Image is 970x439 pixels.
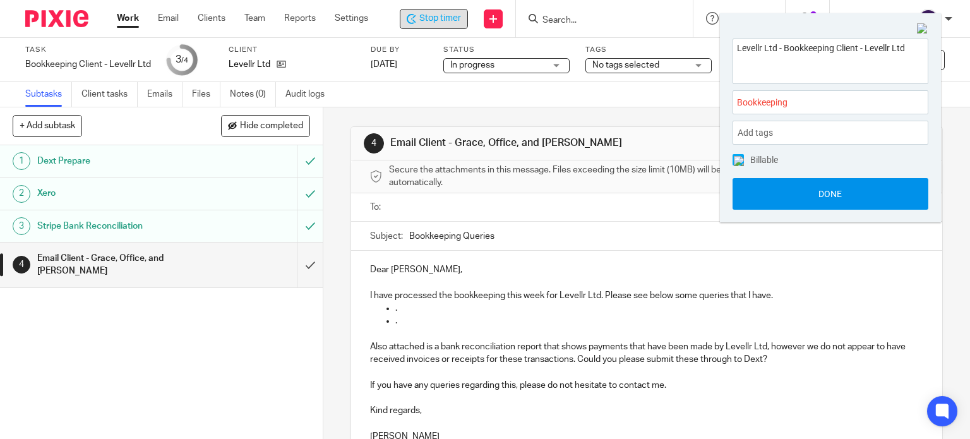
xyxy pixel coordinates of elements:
span: [DATE] [371,60,397,69]
a: Team [244,12,265,25]
label: To: [370,201,384,213]
div: Levellr Ltd - Bookkeeping Client - Levellr Ltd [400,9,468,29]
label: Status [443,45,570,55]
div: 1 [13,152,30,170]
span: Bookkeeping [737,96,896,109]
p: I have processed the bookkeeping this week for Levellr Ltd. Please see below some queries that I ... [370,289,924,302]
img: svg%3E [918,9,938,29]
div: 2 [13,185,30,203]
a: Work [117,12,139,25]
span: Billable [750,155,778,164]
a: Reports [284,12,316,25]
h1: Email Client - Grace, Office, and [PERSON_NAME] [390,136,673,150]
button: + Add subtask [13,115,82,136]
label: Tags [585,45,712,55]
input: Search [541,15,655,27]
p: Kind regards, [370,404,924,417]
label: Due by [371,45,428,55]
span: Add tags [738,123,779,143]
p: If you have any queries regarding this, please do not hesitate to contact me. [370,379,924,392]
a: Subtasks [25,82,72,107]
img: Close [917,23,928,35]
label: Client [229,45,355,55]
a: Email [158,12,179,25]
p: . [395,302,924,315]
span: Secure the attachments in this message. Files exceeding the size limit (10MB) will be secured aut... [389,164,770,189]
div: Bookkeeping Client - Levellr Ltd [25,58,151,71]
h1: Xero [37,184,202,203]
h1: Email Client - Grace, Office, and [PERSON_NAME] [37,249,202,281]
div: 4 [364,133,384,153]
img: checked.png [734,156,744,166]
label: Task [25,45,151,55]
h1: Stripe Bank Reconciliation [37,217,202,236]
small: /4 [181,57,188,64]
div: 3 [13,217,30,235]
span: Hide completed [240,121,303,131]
button: Hide completed [221,115,310,136]
a: Emails [147,82,183,107]
div: Project: Bookkeeping [733,90,928,114]
span: In progress [450,61,494,69]
a: Client tasks [81,82,138,107]
a: Notes (0) [230,82,276,107]
p: Also attached is a bank reconciliation report that shows payments that have been made by Levellr ... [370,340,924,366]
label: Subject: [370,230,403,243]
div: 4 [13,256,30,274]
a: Files [192,82,220,107]
span: Stop timer [419,12,461,25]
p: Levellr Ltd [229,58,270,71]
p: . [395,315,924,327]
a: Clients [198,12,225,25]
a: Settings [335,12,368,25]
p: [PERSON_NAME] [842,12,912,25]
textarea: Levellr Ltd - Bookkeeping Client - Levellr Ltd [733,39,928,80]
p: Dear [PERSON_NAME], [370,263,924,276]
div: 3 [176,52,188,67]
button: Done [733,178,928,210]
span: No tags selected [592,61,659,69]
a: Audit logs [285,82,334,107]
img: Pixie [25,10,88,27]
h1: Dext Prepare [37,152,202,171]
